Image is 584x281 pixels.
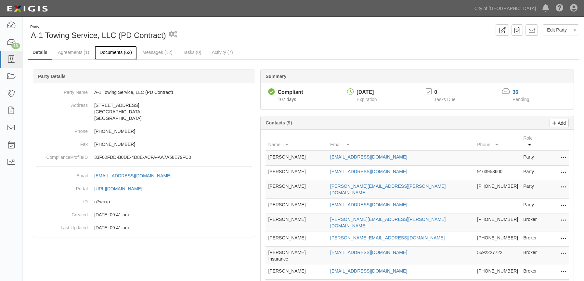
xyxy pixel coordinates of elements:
[266,232,328,247] td: [PERSON_NAME]
[31,31,166,40] span: A-1 Towing Service, LLC (PD Contract)
[513,89,518,95] a: 36
[330,250,407,255] a: [EMAIL_ADDRESS][DOMAIN_NAME]
[521,132,543,151] th: Role
[357,89,377,96] div: [DATE]
[330,217,446,228] a: [PERSON_NAME][EMAIL_ADDRESS][PERSON_NAME][DOMAIN_NAME]
[169,31,177,38] i: 1 scheduled workflow
[474,265,521,280] td: [PHONE_NUMBER]
[521,265,543,280] td: Broker
[330,235,445,240] a: [PERSON_NAME][EMAIL_ADDRESS][DOMAIN_NAME]
[266,120,292,125] b: Contacts (9)
[543,24,571,35] a: Edit Party
[30,24,166,30] div: Party
[330,268,407,274] a: [EMAIL_ADDRESS][DOMAIN_NAME]
[36,208,252,221] dd: 01/04/2024 09:41 am
[36,195,88,205] dt: ID
[556,5,564,12] i: Help Center - Complianz
[94,172,171,179] div: [EMAIL_ADDRESS][DOMAIN_NAME]
[266,199,328,213] td: [PERSON_NAME]
[36,221,88,231] dt: Last Updated
[328,132,474,151] th: Email
[471,2,539,15] a: City of [GEOGRAPHIC_DATA]
[36,99,252,125] dd: [STREET_ADDRESS] [GEOGRAPHIC_DATA] [GEOGRAPHIC_DATA]
[53,46,94,59] a: Agreements (1)
[94,173,178,178] a: [EMAIL_ADDRESS][DOMAIN_NAME]
[266,151,328,166] td: [PERSON_NAME]
[521,199,543,213] td: Party
[521,247,543,265] td: Broker
[550,119,569,127] a: Add
[266,74,286,79] b: Summary
[36,182,88,192] dt: Portal
[36,208,88,218] dt: Created
[474,247,521,265] td: 5592227722
[521,166,543,180] td: Party
[94,186,149,191] a: [URL][DOMAIN_NAME]
[266,247,328,265] td: [PERSON_NAME] Insurance
[474,166,521,180] td: 9163958600
[36,195,252,208] dd: n7wpxp
[330,184,446,195] a: [PERSON_NAME][EMAIL_ADDRESS][PERSON_NAME][DOMAIN_NAME]
[178,46,206,59] a: Tasks (0)
[36,86,88,96] dt: Party Name
[474,132,521,151] th: Phone
[95,46,137,60] a: Documents (62)
[36,169,88,179] dt: Email
[36,86,252,99] dd: A-1 Towing Service, LLC (PD Contract)
[36,138,252,151] dd: [PHONE_NUMBER]
[36,138,88,147] dt: Fax
[11,43,20,49] div: 13
[474,232,521,247] td: [PHONE_NUMBER]
[513,97,529,102] span: Pending
[474,213,521,232] td: [PHONE_NUMBER]
[36,221,252,234] dd: 01/04/2024 09:41 am
[266,213,328,232] td: [PERSON_NAME]
[36,125,252,138] dd: [PHONE_NUMBER]
[556,119,566,127] p: Add
[268,89,275,96] i: Compliant
[36,151,88,160] dt: ComplianceProfileID
[266,265,328,280] td: [PERSON_NAME]
[278,97,296,102] span: Since 05/20/2025
[207,46,238,59] a: Activity (7)
[434,89,463,96] p: 0
[266,180,328,199] td: [PERSON_NAME]
[278,89,303,96] div: Compliant
[28,46,52,60] a: Details
[434,97,455,102] span: Tasks Due
[521,213,543,232] td: Broker
[266,166,328,180] td: [PERSON_NAME]
[521,180,543,199] td: Party
[36,99,88,109] dt: Address
[137,46,177,59] a: Messages (12)
[5,3,50,15] img: logo-5460c22ac91f19d4615b14bd174203de0afe785f0fc80cf4dbbc73dc1793850b.png
[474,180,521,199] td: [PHONE_NUMBER]
[521,151,543,166] td: Party
[28,24,299,41] div: A-1 Towing Service, LLC (PD Contract)
[330,169,407,174] a: [EMAIL_ADDRESS][DOMAIN_NAME]
[94,154,252,160] p: 33F02FDD-B0DE-4D8E-ACFA-AA7A56E79FC0
[36,125,88,134] dt: Phone
[521,232,543,247] td: Broker
[330,154,407,160] a: [EMAIL_ADDRESS][DOMAIN_NAME]
[38,74,66,79] b: Party Details
[330,202,407,207] a: [EMAIL_ADDRESS][DOMAIN_NAME]
[266,132,328,151] th: Name
[357,97,377,102] span: Expiration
